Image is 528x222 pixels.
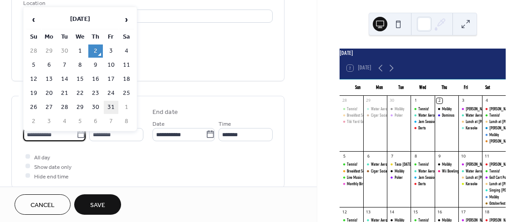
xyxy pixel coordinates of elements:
[120,10,133,29] span: ›
[26,87,41,100] td: 19
[26,30,41,44] th: Su
[88,115,103,128] td: 6
[435,106,458,112] div: Molkky
[342,98,347,104] div: 28
[57,115,72,128] td: 4
[57,30,72,44] th: Tu
[104,101,118,114] td: 31
[88,101,103,114] td: 30
[442,106,452,112] div: Molkky
[34,172,69,181] span: Hide end time
[484,153,490,159] div: 11
[395,168,404,174] div: Molkky
[489,132,499,138] div: Molkky
[218,119,231,128] span: Time
[26,115,41,128] td: 2
[482,168,506,174] div: Tennis!
[340,174,363,180] div: Live Music- David Sarkis
[466,118,512,124] div: Lunch at [PERSON_NAME]'s Cafe'
[104,59,118,72] td: 10
[458,174,482,180] div: Lunch at Cathy's Cafe'
[389,209,395,215] div: 14
[435,161,458,167] div: Molkky
[482,187,506,193] div: Singing Joe Poolside
[340,106,363,112] div: Tennis!
[413,98,418,104] div: 1
[466,125,477,131] div: Karaoke
[347,118,383,124] div: Tiki Yard Games & Social
[104,115,118,128] td: 7
[119,30,134,44] th: Sa
[371,106,393,112] div: Water Aerobics
[482,138,506,144] div: Ricky & Brenda Welcome Home Party
[119,101,134,114] td: 1
[482,161,506,167] div: Cathy's Breakfast
[363,112,387,118] div: Cigar Social
[340,181,363,187] div: Monthly Birthday Dinner
[387,112,411,118] div: Poker
[395,174,403,180] div: Poker
[395,112,403,118] div: Poker
[437,209,442,215] div: 16
[458,125,482,131] div: Karaoke
[90,201,105,210] span: Save
[88,87,103,100] td: 23
[458,118,482,124] div: Lunch at Cathy's Cafe'
[347,168,370,174] div: Breakfast Social
[26,44,41,58] td: 28
[119,115,134,128] td: 8
[458,112,482,118] div: Water Aerobics
[366,98,371,104] div: 29
[15,194,71,215] a: Cancel
[418,168,440,174] div: Water Aerobics
[458,161,482,167] div: Cathy's Breakfast
[340,49,506,57] div: [DATE]
[435,168,458,174] div: Wii Bowling Night
[57,73,72,86] td: 14
[489,168,500,174] div: Tennis!
[152,108,178,117] div: End date
[418,106,429,112] div: Tennis!
[74,194,121,215] button: Save
[482,112,506,118] div: Tennis!
[418,174,436,180] div: Jam Session
[73,73,87,86] td: 15
[455,79,477,96] div: Fri
[347,174,387,180] div: Live Music- [PERSON_NAME]
[342,209,347,215] div: 12
[371,112,388,118] div: Cigar Social
[42,10,118,30] th: [DATE]
[42,30,56,44] th: Mo
[418,181,426,187] div: Darts
[442,161,452,167] div: Molkky
[482,118,506,124] div: Lunch at Cathy's Cafe'
[461,153,466,159] div: 10
[489,125,526,131] div: [PERSON_NAME] poolside
[418,112,440,118] div: Water Aerobics
[104,73,118,86] td: 17
[371,161,393,167] div: Water Aerobics
[418,125,426,131] div: Darts
[88,30,103,44] th: Th
[57,101,72,114] td: 28
[395,161,423,167] div: Taco [DATE] Potluck
[34,153,50,162] span: All day
[340,112,363,118] div: Breakfast Social
[387,168,411,174] div: Molkky
[57,59,72,72] td: 7
[395,106,404,112] div: Molkky
[466,106,505,112] div: [PERSON_NAME]'s Breakfast
[363,161,387,167] div: Water Aerobics
[466,181,477,187] div: Karaoke
[104,87,118,100] td: 24
[347,181,381,187] div: Monthly Birthday Dinner
[340,168,363,174] div: Breakfast Social
[88,59,103,72] td: 9
[347,106,357,112] div: Tennis!
[42,73,56,86] td: 13
[88,73,103,86] td: 16
[466,161,505,167] div: [PERSON_NAME]'s Breakfast
[482,181,506,187] div: Lunch at Cathy's Cafe'
[42,59,56,72] td: 6
[88,44,103,58] td: 2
